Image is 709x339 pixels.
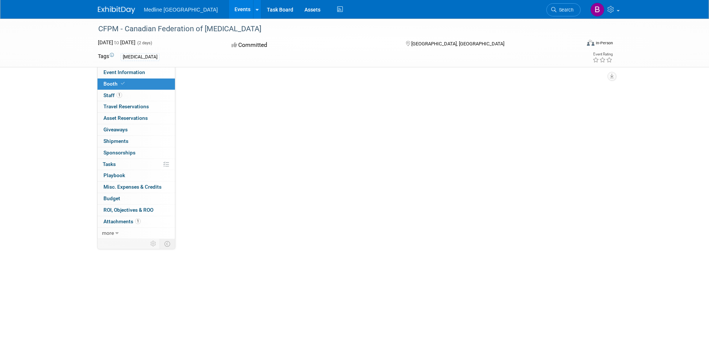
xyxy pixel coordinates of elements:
a: Giveaways [98,124,175,135]
span: [GEOGRAPHIC_DATA], [GEOGRAPHIC_DATA] [411,41,504,47]
img: Format-Inperson.png [587,40,594,46]
span: Search [556,7,574,13]
a: Staff1 [98,90,175,101]
a: more [98,228,175,239]
span: Attachments [103,218,141,224]
div: Committed [229,39,394,52]
span: ROI, Objectives & ROO [103,207,153,213]
td: Personalize Event Tab Strip [147,239,160,249]
span: (2 days) [137,41,152,45]
a: Sponsorships [98,147,175,159]
span: Sponsorships [103,150,135,156]
span: Misc. Expenses & Credits [103,184,162,190]
td: Tags [98,52,114,61]
a: Attachments1 [98,216,175,227]
span: Travel Reservations [103,103,149,109]
div: Event Format [537,39,613,50]
a: ROI, Objectives & ROO [98,205,175,216]
a: Playbook [98,170,175,181]
a: Budget [98,193,175,204]
a: Shipments [98,136,175,147]
span: Giveaways [103,127,128,132]
span: Playbook [103,172,125,178]
div: [MEDICAL_DATA] [121,53,160,61]
span: 1 [116,92,122,98]
td: Toggle Event Tabs [160,239,175,249]
span: 1 [135,218,141,224]
span: Asset Reservations [103,115,148,121]
img: ExhibitDay [98,6,135,14]
div: CFPM - Canadian Federation of [MEDICAL_DATA] [96,22,569,36]
a: Booth [98,79,175,90]
span: Budget [103,195,120,201]
span: Staff [103,92,122,98]
a: Event Information [98,67,175,78]
span: Tasks [103,161,116,167]
a: Travel Reservations [98,101,175,112]
i: Booth reservation complete [121,81,125,86]
a: Tasks [98,159,175,170]
div: In-Person [595,40,613,46]
span: Booth [103,81,126,87]
span: to [113,39,120,45]
span: Medline [GEOGRAPHIC_DATA] [144,7,218,13]
a: Asset Reservations [98,113,175,124]
span: [DATE] [DATE] [98,39,135,45]
a: Search [546,3,581,16]
a: Misc. Expenses & Credits [98,182,175,193]
span: more [102,230,114,236]
div: Event Rating [593,52,613,56]
span: Event Information [103,69,145,75]
img: Brad Imhoff [590,3,604,17]
span: Shipments [103,138,128,144]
